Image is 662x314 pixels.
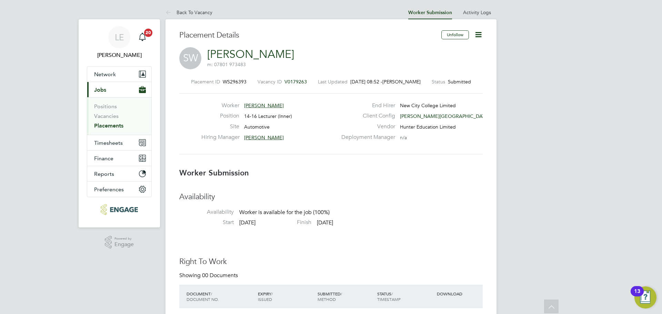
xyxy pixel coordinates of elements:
[337,102,395,109] label: End Hirer
[87,182,151,197] button: Preferences
[87,151,151,166] button: Finance
[375,287,435,305] div: STATUS
[448,79,471,85] span: Submitted
[211,291,212,296] span: /
[201,134,239,141] label: Hiring Manager
[391,291,393,296] span: /
[634,286,656,308] button: Open Resource Center, 13 new notifications
[187,296,219,302] span: DOCUMENT NO.
[207,48,294,61] a: [PERSON_NAME]
[87,166,151,181] button: Reports
[337,123,395,130] label: Vendor
[179,219,234,226] label: Start
[87,135,151,150] button: Timesheets
[94,186,124,193] span: Preferences
[318,79,348,85] label: Last Updated
[257,219,311,226] label: Finish
[105,236,134,249] a: Powered byEngage
[318,296,336,302] span: METHOD
[94,113,119,119] a: Vacancies
[256,287,316,305] div: EXPIRY
[87,82,151,97] button: Jobs
[432,79,445,85] label: Status
[400,102,456,109] span: New City College Limited
[337,134,395,141] label: Deployment Manager
[202,272,238,279] span: 00 Documents
[87,51,152,59] span: Laurence Elkington
[201,123,239,130] label: Site
[400,113,489,119] span: [PERSON_NAME][GEOGRAPHIC_DATA]
[239,219,255,226] span: [DATE]
[179,30,436,40] h3: Placement Details
[179,47,201,69] span: SW
[94,171,114,177] span: Reports
[441,30,469,39] button: Unfollow
[337,112,395,120] label: Client Config
[223,79,247,85] span: WS296393
[94,122,123,129] a: Placements
[377,296,401,302] span: TIMESTAMP
[382,79,421,85] span: [PERSON_NAME]
[94,155,113,162] span: Finance
[165,9,212,16] a: Back To Vacancy
[87,67,151,82] button: Network
[244,102,284,109] span: [PERSON_NAME]
[400,124,456,130] span: Hunter Education Limited
[94,140,123,146] span: Timesheets
[408,10,452,16] a: Worker Submission
[179,168,249,178] b: Worker Submission
[244,113,292,119] span: 14-16 Lecturer (Inner)
[400,134,407,141] span: n/a
[179,192,483,202] h3: Availability
[94,87,106,93] span: Jobs
[114,242,134,247] span: Engage
[207,61,246,68] span: m: 07801 973483
[115,33,124,42] span: LE
[101,204,138,215] img: huntereducation-logo-retina.png
[144,29,152,37] span: 20
[179,209,234,216] label: Availability
[94,103,117,110] a: Positions
[185,287,256,305] div: DOCUMENT
[79,19,160,227] nav: Main navigation
[179,257,483,267] h3: Right To Work
[634,291,640,300] div: 13
[94,71,116,78] span: Network
[239,209,330,216] span: Worker is available for the job (100%)
[179,272,239,279] div: Showing
[201,102,239,109] label: Worker
[87,26,152,59] a: LE[PERSON_NAME]
[341,291,342,296] span: /
[191,79,220,85] label: Placement ID
[136,26,149,48] a: 20
[87,97,151,135] div: Jobs
[435,287,483,300] div: DOWNLOAD
[258,79,282,85] label: Vacancy ID
[463,9,491,16] a: Activity Logs
[244,134,284,141] span: [PERSON_NAME]
[87,204,152,215] a: Go to home page
[201,112,239,120] label: Position
[316,287,375,305] div: SUBMITTED
[258,296,272,302] span: ISSUED
[284,79,307,85] span: V0179263
[244,124,270,130] span: Automotive
[114,236,134,242] span: Powered by
[350,79,382,85] span: [DATE] 08:52 -
[271,291,273,296] span: /
[317,219,333,226] span: [DATE]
